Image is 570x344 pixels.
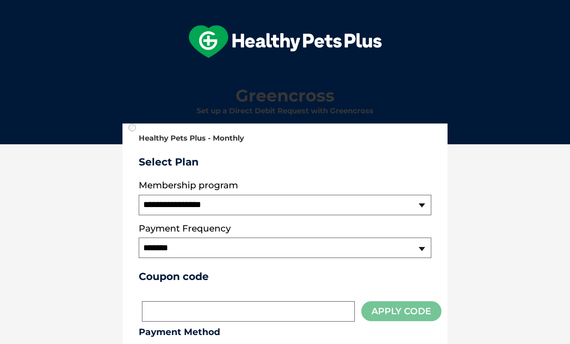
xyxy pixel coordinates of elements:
label: Payment Frequency [139,223,231,234]
h1: Greencross [126,86,444,105]
button: Apply Code [361,301,441,321]
h3: Select Plan [139,156,431,168]
img: hpp-logo-landscape-green-white.png [189,25,382,58]
h3: Payment Method [139,327,431,337]
h3: Coupon code [139,270,431,282]
label: Membership program [139,180,431,191]
h2: Healthy Pets Plus - Monthly [139,135,431,143]
h2: Set up a Direct Debit Request with Greencross [126,107,444,115]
